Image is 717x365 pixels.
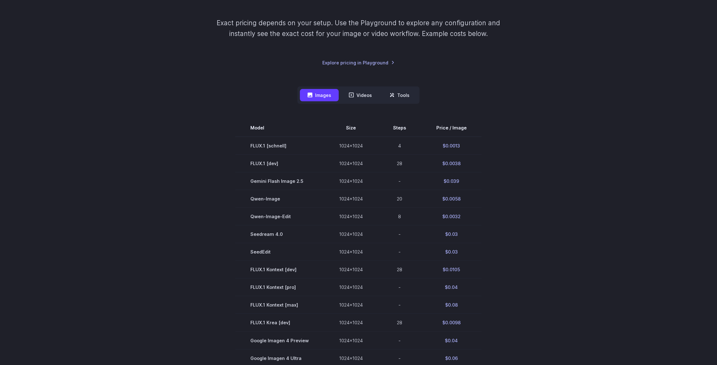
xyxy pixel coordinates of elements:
[300,89,339,101] button: Images
[324,172,378,190] td: 1024x1024
[421,296,482,314] td: $0.08
[421,278,482,296] td: $0.04
[324,332,378,349] td: 1024x1024
[421,243,482,261] td: $0.03
[235,208,324,225] td: Qwen-Image-Edit
[322,59,395,66] a: Explore pricing in Playground
[378,278,421,296] td: -
[324,225,378,243] td: 1024x1024
[324,119,378,137] th: Size
[421,119,482,137] th: Price / Image
[324,190,378,208] td: 1024x1024
[378,155,421,172] td: 28
[324,314,378,332] td: 1024x1024
[205,18,512,39] p: Exact pricing depends on your setup. Use the Playground to explore any configuration and instantl...
[378,208,421,225] td: 8
[421,332,482,349] td: $0.04
[235,155,324,172] td: FLUX.1 [dev]
[421,172,482,190] td: $0.039
[378,172,421,190] td: -
[421,208,482,225] td: $0.0032
[324,278,378,296] td: 1024x1024
[235,261,324,278] td: FLUX.1 Kontext [dev]
[378,243,421,261] td: -
[235,137,324,155] td: FLUX.1 [schnell]
[378,190,421,208] td: 20
[324,296,378,314] td: 1024x1024
[235,225,324,243] td: Seedream 4.0
[235,296,324,314] td: FLUX.1 Kontext [max]
[324,208,378,225] td: 1024x1024
[382,89,417,101] button: Tools
[250,177,309,185] span: Gemini Flash Image 2.5
[235,278,324,296] td: FLUX.1 Kontext [pro]
[378,137,421,155] td: 4
[341,89,379,101] button: Videos
[421,190,482,208] td: $0.0058
[324,137,378,155] td: 1024x1024
[324,261,378,278] td: 1024x1024
[421,261,482,278] td: $0.0105
[378,119,421,137] th: Steps
[378,314,421,332] td: 28
[421,225,482,243] td: $0.03
[235,332,324,349] td: Google Imagen 4 Preview
[378,296,421,314] td: -
[378,261,421,278] td: 28
[235,243,324,261] td: SeedEdit
[378,225,421,243] td: -
[378,332,421,349] td: -
[421,137,482,155] td: $0.0013
[235,314,324,332] td: FLUX.1 Krea [dev]
[235,119,324,137] th: Model
[421,314,482,332] td: $0.0098
[235,190,324,208] td: Qwen-Image
[324,155,378,172] td: 1024x1024
[324,243,378,261] td: 1024x1024
[421,155,482,172] td: $0.0038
